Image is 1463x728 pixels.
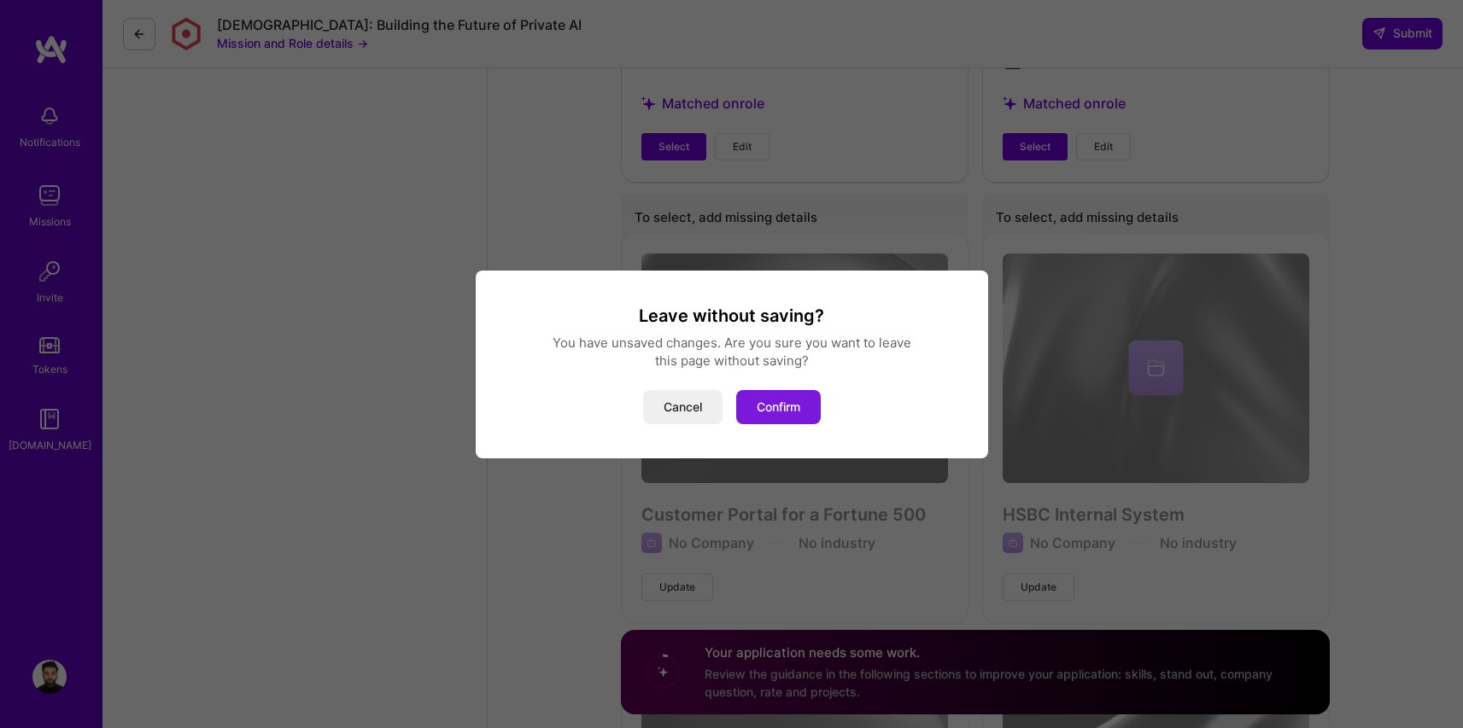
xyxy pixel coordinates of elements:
div: modal [476,271,988,458]
div: You have unsaved changes. Are you sure you want to leave [496,334,968,352]
h3: Leave without saving? [496,305,968,327]
button: Confirm [736,390,821,424]
div: this page without saving? [496,352,968,370]
button: Cancel [643,390,723,424]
